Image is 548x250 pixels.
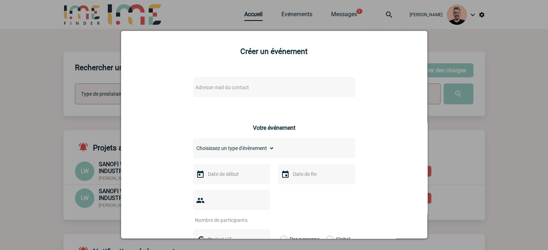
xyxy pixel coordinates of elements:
label: Par personne [280,229,288,249]
input: Nombre de participants [193,215,261,225]
span: Adresse mail du contact [195,85,249,90]
label: Global [326,229,331,249]
h3: Votre événement [253,124,295,131]
input: Date de début [206,169,256,179]
h2: Créer un événement [130,47,418,56]
input: Budget HT [206,235,256,244]
input: Date de fin [291,169,341,179]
